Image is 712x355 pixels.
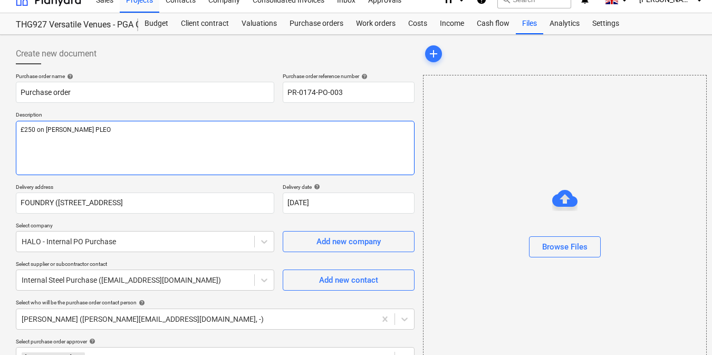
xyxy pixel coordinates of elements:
[137,300,145,306] span: help
[542,240,588,254] div: Browse Files
[402,13,434,34] a: Costs
[529,236,601,257] button: Browse Files
[283,270,415,291] button: Add new contact
[470,13,516,34] a: Cash flow
[16,338,415,345] div: Select purchase order approver
[16,222,274,231] p: Select company
[16,82,274,103] input: Document name
[16,121,415,175] textarea: £250 on [PERSON_NAME] PLEO
[283,73,415,80] div: Purchase order reference number
[16,299,415,306] div: Select who will be the purchase order contact person
[319,273,378,287] div: Add new contact
[283,231,415,252] button: Add new company
[283,184,415,190] div: Delivery date
[283,82,415,103] input: Reference number
[350,13,402,34] a: Work orders
[16,111,415,120] p: Description
[312,184,320,190] span: help
[175,13,235,34] a: Client contract
[16,193,274,214] input: Delivery address
[434,13,470,34] a: Income
[16,73,274,80] div: Purchase order name
[138,13,175,34] a: Budget
[16,20,126,31] div: THG927 Versatile Venues - PGA Golf 2025
[65,73,73,80] span: help
[283,193,415,214] input: Delivery date not specified
[283,13,350,34] a: Purchase orders
[586,13,626,34] a: Settings
[16,184,274,193] p: Delivery address
[87,338,95,344] span: help
[316,235,381,248] div: Add new company
[427,47,440,60] span: add
[359,73,368,80] span: help
[543,13,586,34] a: Analytics
[16,261,274,270] p: Select supplier or subcontractor contact
[16,47,97,60] span: Create new document
[235,13,283,34] a: Valuations
[516,13,543,34] a: Files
